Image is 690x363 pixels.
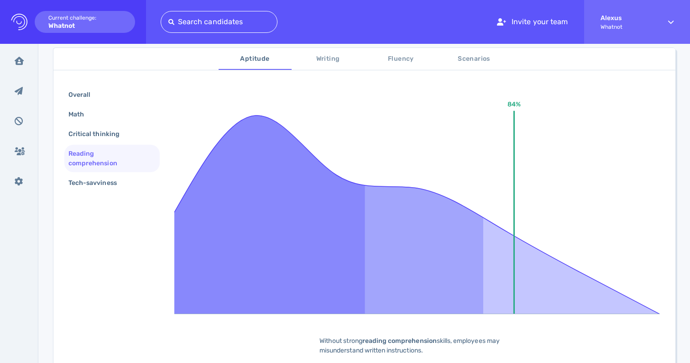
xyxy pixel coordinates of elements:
div: Without strong skills, employees may misunderstand written instructions. [305,336,533,355]
div: Math [67,108,95,121]
span: Aptitude [224,53,286,65]
span: Fluency [370,53,432,65]
div: Reading comprehension [67,147,150,170]
span: Writing [297,53,359,65]
div: Overall [67,88,101,101]
div: Critical thinking [67,127,131,141]
b: reading comprehension [362,337,437,345]
span: Whatnot [601,24,652,30]
div: Tech-savviness [67,176,128,189]
text: 84% [507,100,521,108]
strong: Alexus [601,14,652,22]
span: Scenarios [443,53,505,65]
